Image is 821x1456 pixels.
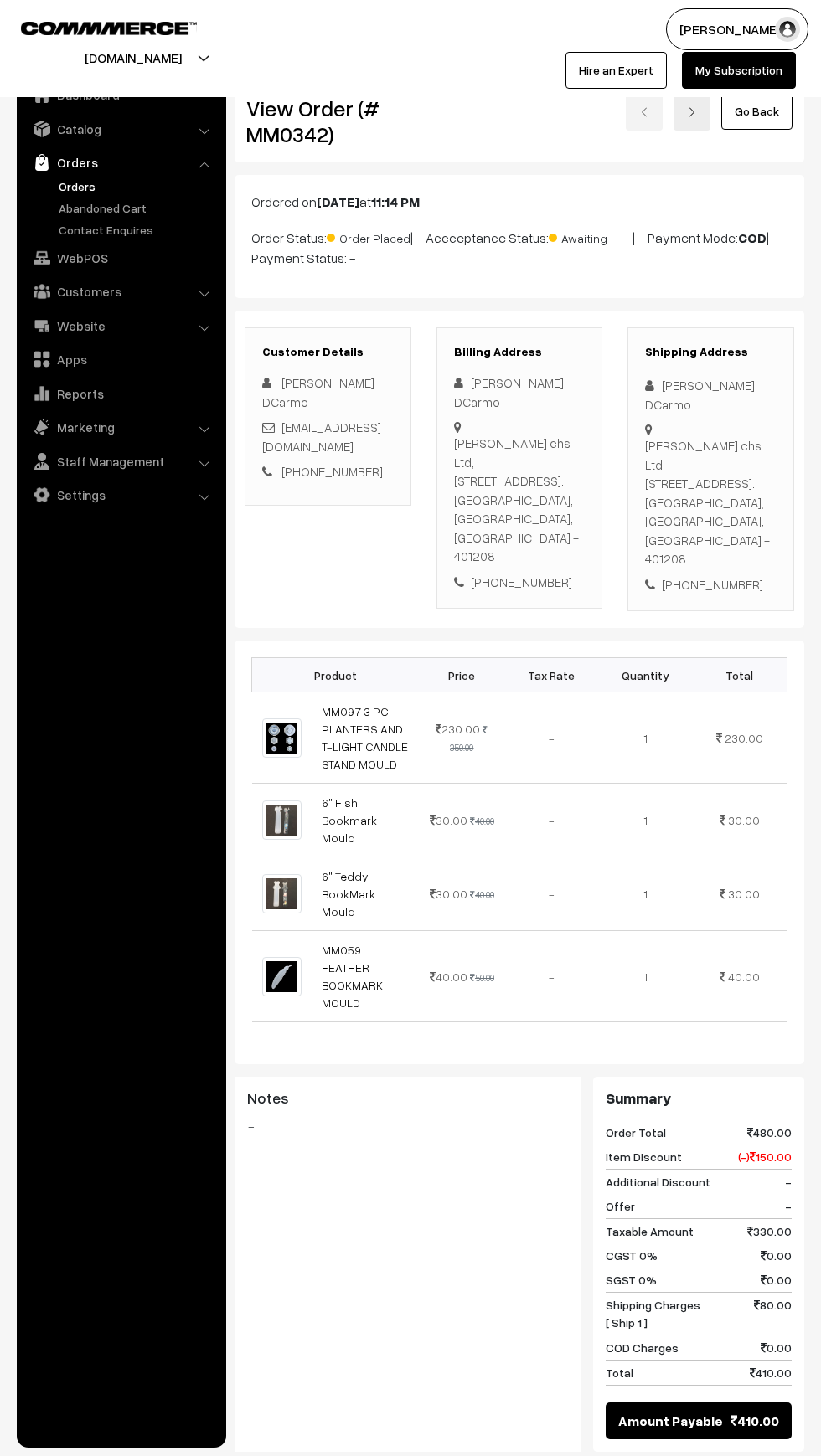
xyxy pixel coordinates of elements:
a: Settings [21,480,220,510]
a: Customers [21,276,220,306]
span: Total [606,1364,633,1381]
span: 0.00 [761,1271,792,1289]
td: - [504,692,598,784]
td: - [504,784,598,857]
a: Apps [21,344,220,374]
b: COD [738,229,767,246]
span: 480.00 [747,1124,792,1141]
a: 6" Teddy BookMark Mould [322,869,375,918]
span: CGST 0% [606,1247,658,1264]
a: Hire an Expert [565,52,667,89]
strike: 40.00 [470,815,494,826]
th: Quantity [598,658,692,692]
span: Item Discount [606,1148,682,1165]
span: 330.00 [747,1222,792,1240]
span: 410.00 [750,1364,792,1381]
a: Catalog [21,114,220,144]
span: - [785,1197,792,1215]
span: 1 [643,970,648,984]
a: Reports [21,378,220,409]
span: 40.00 [728,970,760,984]
span: COD Charges [606,1339,679,1356]
span: Shipping Charges [ Ship 1 ] [606,1296,700,1331]
th: Total [692,658,787,692]
span: 80.00 [754,1296,792,1331]
a: COMMMERCE [21,17,168,37]
strike: 50.00 [470,972,494,983]
a: Abandoned Cart [54,199,220,217]
div: [PHONE_NUMBER] [454,573,586,592]
div: [PHONE_NUMBER] [645,575,777,594]
span: Amount Payable [618,1411,723,1431]
h2: View Order (# MM0342) [246,95,411,147]
img: 1701255720941-450293033.png [262,957,302,996]
h3: Customer Details [262,345,394,359]
strike: 40.00 [470,889,494,900]
span: 0.00 [761,1247,792,1264]
span: 410.00 [731,1411,779,1431]
img: right-arrow.png [687,107,697,117]
span: 230.00 [725,731,763,745]
h3: Summary [606,1089,792,1108]
span: 30.00 [430,813,467,827]
span: (-) 150.00 [738,1148,792,1165]
td: - [504,857,598,931]
div: [PERSON_NAME] DCarmo [645,376,777,414]
span: - [785,1173,792,1191]
span: [PERSON_NAME] DCarmo [262,375,374,409]
div: [PERSON_NAME] chs Ltd, [STREET_ADDRESS]. [GEOGRAPHIC_DATA], [GEOGRAPHIC_DATA], [GEOGRAPHIC_DATA] ... [645,436,777,569]
span: 1 [643,813,648,827]
a: Orders [21,147,220,177]
th: Product [252,658,420,692]
button: [DOMAIN_NAME] [26,37,240,79]
p: Ordered on at [251,192,787,212]
a: Staff Management [21,446,220,476]
h3: Billing Address [454,345,586,359]
a: [PHONE_NUMBER] [281,464,383,479]
button: [PERSON_NAME]… [666,8,808,50]
a: Contact Enquires [54,221,220,239]
span: Additional Discount [606,1173,710,1191]
a: MM059 FEATHER BOOKMARK MOULD [322,943,383,1010]
a: MM097 3 PC PLANTERS AND T-LIGHT CANDLE STAND MOULD [322,704,408,771]
span: 30.00 [728,813,760,827]
blockquote: - [247,1116,568,1136]
span: Order Total [606,1124,666,1141]
img: user [775,17,800,42]
a: Marketing [21,412,220,442]
b: 11:14 PM [371,193,420,210]
span: Taxable Amount [606,1222,694,1240]
img: COMMMERCE [21,22,197,34]
span: Offer [606,1197,635,1215]
th: Tax Rate [504,658,598,692]
div: [PERSON_NAME] DCarmo [454,373,586,411]
img: 1701255725759-830362366.png [262,718,302,758]
a: Website [21,311,220,341]
span: Awaiting [549,225,633,247]
span: 1 [643,731,648,745]
span: 230.00 [436,722,480,736]
a: 6" Fish Bookmark Mould [322,795,377,845]
span: Order Placed [327,225,410,247]
b: [DATE] [317,193,359,210]
img: 1000368351.jpg [262,800,302,840]
a: Orders [54,177,220,195]
div: [PERSON_NAME] chs Ltd, [STREET_ADDRESS]. [GEOGRAPHIC_DATA], [GEOGRAPHIC_DATA], [GEOGRAPHIC_DATA] ... [454,434,586,566]
a: [EMAIL_ADDRESS][DOMAIN_NAME] [262,419,381,454]
img: 1000368342.jpg [262,874,302,913]
span: 30.00 [430,887,467,901]
h3: Shipping Address [645,345,777,359]
span: 30.00 [728,887,760,901]
span: SGST 0% [606,1271,657,1289]
a: WebPOS [21,243,220,273]
td: - [504,931,598,1022]
a: Go Back [721,93,793,130]
span: 40.00 [430,970,467,984]
span: 1 [643,887,648,901]
span: 0.00 [761,1339,792,1356]
a: My Subscription [682,52,796,89]
p: Order Status: | Accceptance Status: | Payment Mode: | Payment Status: - [251,225,787,268]
h3: Notes [247,1089,568,1108]
th: Price [420,658,504,692]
